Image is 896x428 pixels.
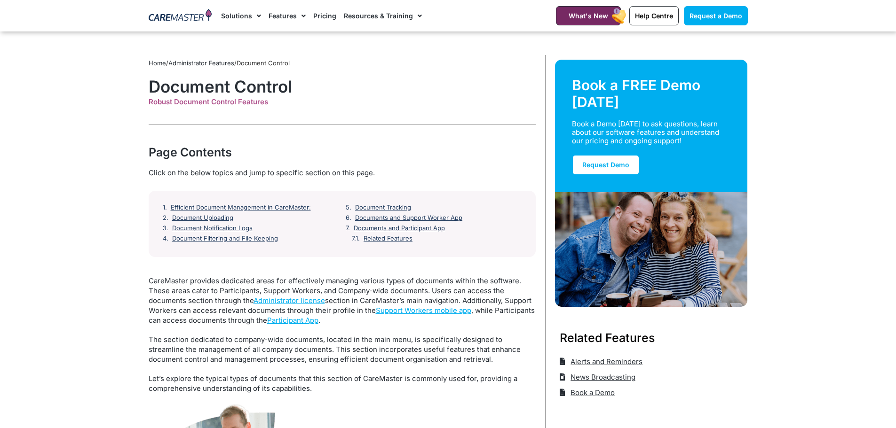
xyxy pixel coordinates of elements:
span: What's New [569,12,608,20]
a: Request Demo [572,155,640,175]
span: / / [149,59,290,67]
span: Document Control [237,59,290,67]
p: CareMaster provides dedicated areas for effectively managing various types of documents within th... [149,276,536,325]
a: Home [149,59,166,67]
div: Robust Document Control Features [149,98,536,106]
span: Book a Demo [568,385,615,400]
a: Support Workers mobile app [376,306,471,315]
span: Request Demo [582,161,629,169]
a: Request a Demo [684,6,748,25]
div: Click on the below topics and jump to specific section on this page. [149,168,536,178]
a: Document Filtering and File Keeping [172,235,278,242]
a: News Broadcasting [560,369,636,385]
a: Efficient Document Management in CareMaster: [171,204,311,211]
h3: Related Features [560,329,743,346]
a: Document Notification Logs [172,225,253,232]
img: Support Worker and NDIS Participant out for a coffee. [555,192,748,307]
a: Administrator license [254,296,325,305]
a: What's New [556,6,621,25]
h1: Document Control [149,77,536,96]
span: Help Centre [635,12,673,20]
div: Book a FREE Demo [DATE] [572,77,731,110]
img: CareMaster Logo [149,9,212,23]
a: Documents and Support Worker App [355,214,462,222]
span: News Broadcasting [568,369,635,385]
a: Related Features [364,235,412,242]
p: Let’s explore the typical types of documents that this section of CareMaster is commonly used for... [149,374,536,393]
a: Book a Demo [560,385,615,400]
a: Documents and Participant App [354,225,445,232]
a: Administrator Features [168,59,234,67]
div: Book a Demo [DATE] to ask questions, learn about our software features and understand our pricing... [572,120,720,145]
span: Alerts and Reminders [568,354,642,369]
span: Request a Demo [690,12,742,20]
p: The section dedicated to company-wide documents, located in the main menu, is specifically design... [149,335,536,364]
div: Page Contents [149,144,536,161]
a: Help Centre [629,6,679,25]
a: Participant App [267,316,318,325]
a: Alerts and Reminders [560,354,643,369]
a: Document Tracking [355,204,411,211]
a: Document Uploading [172,214,233,222]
